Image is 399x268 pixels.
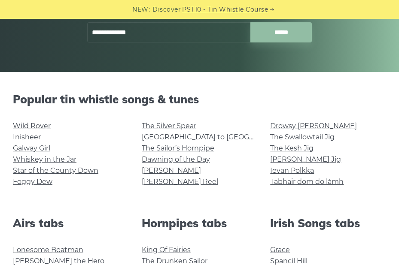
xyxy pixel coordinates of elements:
a: [PERSON_NAME] Reel [142,178,218,186]
a: [PERSON_NAME] Jig [270,155,341,163]
a: Star of the County Down [13,166,98,175]
a: King Of Fairies [142,246,191,254]
a: The Kesh Jig [270,144,314,152]
a: [GEOGRAPHIC_DATA] to [GEOGRAPHIC_DATA] [142,133,300,141]
a: Wild Rover [13,122,51,130]
a: Tabhair dom do lámh [270,178,344,186]
a: Dawning of the Day [142,155,210,163]
h2: Popular tin whistle songs & tunes [13,93,386,106]
a: The Silver Spear [142,122,196,130]
span: Discover [152,5,181,15]
a: Galway Girl [13,144,50,152]
a: PST10 - Tin Whistle Course [182,5,268,15]
a: The Swallowtail Jig [270,133,335,141]
a: [PERSON_NAME] the Hero [13,257,104,265]
a: Grace [270,246,290,254]
h2: Irish Songs tabs [270,217,386,230]
span: NEW: [132,5,150,15]
a: Inisheer [13,133,41,141]
a: The Sailor’s Hornpipe [142,144,214,152]
a: Spancil Hill [270,257,308,265]
h2: Hornpipes tabs [142,217,258,230]
a: Lonesome Boatman [13,246,83,254]
a: Foggy Dew [13,178,52,186]
a: Drowsy [PERSON_NAME] [270,122,357,130]
h2: Airs tabs [13,217,129,230]
a: [PERSON_NAME] [142,166,201,175]
a: The Drunken Sailor [142,257,207,265]
a: Ievan Polkka [270,166,314,175]
a: Whiskey in the Jar [13,155,76,163]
